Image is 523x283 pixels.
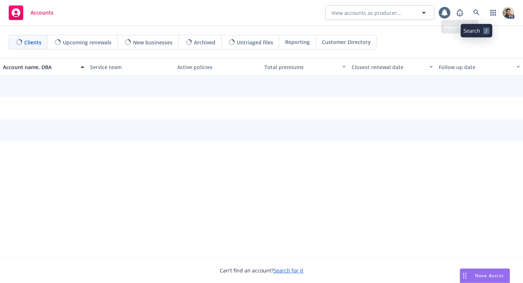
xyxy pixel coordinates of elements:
[261,58,349,76] button: Total premiums
[177,63,259,71] div: Active policies
[436,58,523,76] button: Follow up date
[332,9,401,17] span: View accounts as producer...
[133,39,173,46] span: New businesses
[237,39,273,46] span: Untriaged files
[31,10,53,16] span: Accounts
[273,267,303,274] a: Search for it
[322,38,371,46] span: Customer Directory
[503,7,514,19] img: photo
[453,5,467,20] a: Report a Bug
[24,39,41,46] span: Clients
[486,5,500,20] a: Switch app
[174,58,261,76] button: Active policies
[6,3,56,23] a: Accounts
[3,63,76,71] div: Account name, DBA
[349,58,436,76] button: Closest renewal date
[469,5,484,20] a: Search
[352,63,425,71] div: Closest renewal date
[460,268,510,283] button: Nova Assist
[285,38,310,46] span: Reporting
[63,39,112,46] span: Upcoming renewals
[460,269,469,283] div: Drag to move
[194,39,215,46] span: Archived
[325,5,434,20] button: View accounts as producer...
[475,272,504,279] span: Nova Assist
[439,63,512,71] div: Follow up date
[264,63,338,71] div: Total premiums
[220,267,303,274] span: Can't find an account?
[90,63,171,71] div: Service team
[87,58,174,76] button: Service team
